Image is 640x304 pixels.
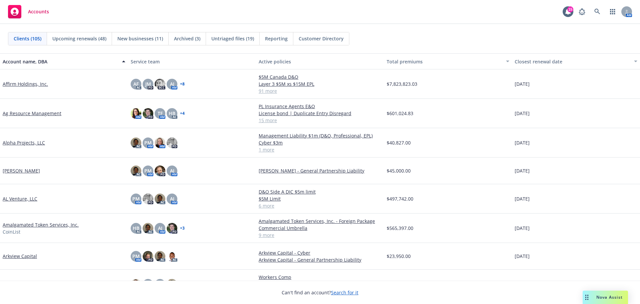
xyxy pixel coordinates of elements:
[259,117,381,124] a: 15 more
[515,80,530,87] span: [DATE]
[583,291,628,304] button: Nova Assist
[512,53,640,69] button: Closest renewal date
[259,80,381,87] a: Layer 3 $5M xs $15M EPL
[133,225,139,232] span: HB
[256,53,384,69] button: Active policies
[167,251,177,262] img: photo
[515,195,530,202] span: [DATE]
[145,80,151,87] span: JM
[169,110,175,117] span: HB
[265,35,288,42] span: Reporting
[515,139,530,146] span: [DATE]
[143,194,153,204] img: photo
[515,167,530,174] span: [DATE]
[3,228,20,235] span: CoinList
[387,195,413,202] span: $497,742.00
[155,251,165,262] img: photo
[5,2,52,21] a: Accounts
[132,253,140,260] span: PM
[259,249,381,256] a: Arkview Capital - Cyber
[259,225,381,232] a: Commercial Umbrella
[515,225,530,232] span: [DATE]
[3,253,37,260] a: Arkview Capital
[170,195,174,202] span: AJ
[131,137,141,148] img: photo
[158,225,162,232] span: AJ
[387,253,411,260] span: $23,950.00
[515,253,530,260] span: [DATE]
[143,223,153,234] img: photo
[282,289,358,296] span: Can't find an account?
[606,5,619,18] a: Switch app
[591,5,604,18] a: Search
[180,226,185,230] a: + 3
[331,289,358,296] a: Search for it
[167,223,177,234] img: photo
[155,137,165,148] img: photo
[259,110,381,117] a: License bond | Duplicate Entry Disregard
[131,108,141,119] img: photo
[259,167,381,174] a: [PERSON_NAME] - General Partnership Liability
[158,110,163,117] span: TF
[170,167,174,174] span: AJ
[3,195,37,202] a: AL Venture, LLC
[259,146,381,153] a: 1 more
[167,279,177,290] img: photo
[259,195,381,202] a: $5M Limit
[515,110,530,117] span: [DATE]
[259,132,381,139] a: Management Liability $1m (D&O, Professional, EPL)
[3,110,61,117] a: Ag Resource Management
[167,137,177,148] img: photo
[131,58,253,65] div: Service team
[155,166,165,176] img: photo
[259,103,381,110] a: PL Insurance Agents E&O
[132,195,140,202] span: PM
[133,80,139,87] span: AF
[131,279,141,290] img: photo
[596,294,623,300] span: Nova Assist
[180,111,185,115] a: + 4
[143,108,153,119] img: photo
[259,58,381,65] div: Active policies
[583,291,591,304] div: Drag to move
[155,194,165,204] img: photo
[3,58,118,65] div: Account name, DBA
[259,188,381,195] a: D&O Side A DIC $5m limit
[3,139,45,146] a: Alpha Projects, LLC
[387,58,502,65] div: Total premiums
[259,274,381,281] a: Workers Comp
[180,82,185,86] a: + 8
[3,167,40,174] a: [PERSON_NAME]
[52,35,106,42] span: Upcoming renewals (48)
[117,35,163,42] span: New businesses (11)
[170,80,174,87] span: AJ
[387,225,413,232] span: $565,397.00
[259,139,381,146] a: Cyber $3m
[143,251,153,262] img: photo
[259,232,381,239] a: 9 more
[3,221,79,228] a: Amalgamated Token Services, Inc.
[259,87,381,94] a: 91 more
[131,166,141,176] img: photo
[211,35,254,42] span: Untriaged files (19)
[3,80,48,87] a: Affirm Holdings, Inc.
[174,35,200,42] span: Archived (3)
[28,9,49,14] span: Accounts
[384,53,512,69] button: Total premiums
[387,80,417,87] span: $7,823,823.03
[259,202,381,209] a: 6 more
[387,139,411,146] span: $40,827.00
[299,35,344,42] span: Customer Directory
[567,6,573,12] div: 15
[387,167,411,174] span: $45,000.00
[128,53,256,69] button: Service team
[259,73,381,80] a: $5M Canada D&O
[515,58,630,65] div: Closest renewal date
